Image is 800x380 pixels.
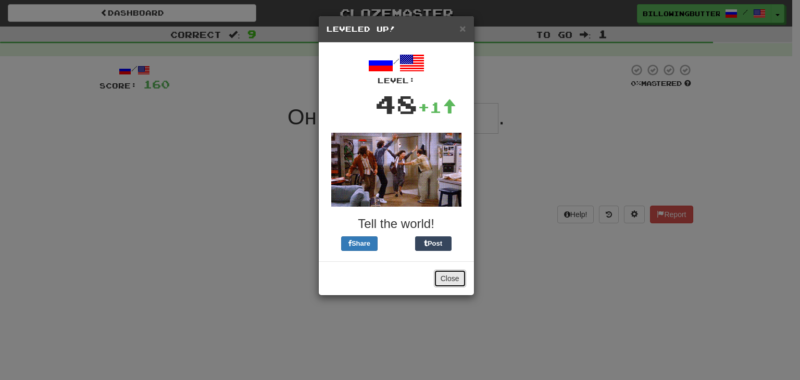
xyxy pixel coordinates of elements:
h5: Leveled Up! [327,24,466,34]
h3: Tell the world! [327,217,466,231]
iframe: X Post Button [378,236,415,251]
button: Close [459,23,466,34]
div: +1 [418,97,456,118]
img: seinfeld-ebe603044fff2fd1d3e1949e7ad7a701fffed037ac3cad15aebc0dce0abf9909.gif [331,133,461,207]
button: Close [434,270,466,287]
button: Post [415,236,452,251]
span: × [459,22,466,34]
button: Share [341,236,378,251]
div: Level: [327,75,466,86]
div: 48 [375,86,418,122]
div: / [327,50,466,86]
